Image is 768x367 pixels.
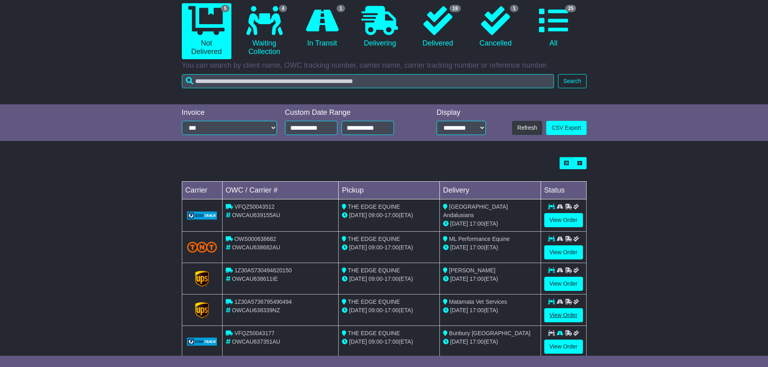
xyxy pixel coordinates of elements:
span: 17:00 [385,307,399,313]
span: [DATE] [450,307,468,313]
a: 1 Cancelled [471,3,520,51]
button: Refresh [512,121,542,135]
a: 1 In Transit [297,3,347,51]
div: (ETA) [443,306,537,315]
span: 1 [337,5,345,12]
div: - (ETA) [342,275,436,283]
a: CSV Export [546,121,586,135]
div: Custom Date Range [285,108,414,117]
span: OWCAU638339NZ [232,307,280,313]
span: VFQZ50043512 [234,203,275,210]
a: 25 All [529,3,578,51]
div: - (ETA) [342,243,436,252]
div: (ETA) [443,220,537,228]
span: [DATE] [349,212,367,218]
div: - (ETA) [342,211,436,220]
span: 5 [221,5,229,12]
span: 1Z30A5730494620150 [234,267,291,274]
span: VFQZ50043177 [234,330,275,336]
td: OWC / Carrier # [222,182,339,199]
span: [GEOGRAPHIC_DATA] Andalusians [443,203,508,218]
div: (ETA) [443,243,537,252]
span: [PERSON_NAME] [449,267,495,274]
span: [DATE] [349,338,367,345]
span: 09:00 [368,338,383,345]
span: THE EDGE EQUINE [348,267,400,274]
div: - (ETA) [342,306,436,315]
span: 17:00 [385,212,399,218]
span: OWCAU638611IE [232,276,278,282]
span: 09:00 [368,276,383,282]
span: [DATE] [450,220,468,227]
span: [DATE] [450,276,468,282]
span: 17:00 [385,338,399,345]
div: Invoice [182,108,277,117]
span: 09:00 [368,307,383,313]
td: Delivery [439,182,541,199]
span: 09:00 [368,244,383,251]
span: OWCAU638682AU [232,244,280,251]
td: Status [541,182,586,199]
div: - (ETA) [342,338,436,346]
p: You can search by client name, OWC tracking number, carrier name, carrier tracking number or refe... [182,61,587,70]
img: GetCarrierServiceLogo [187,338,217,346]
a: View Order [544,213,583,227]
a: View Order [544,308,583,322]
button: Search [558,74,586,88]
span: THE EDGE EQUINE [348,203,400,210]
div: (ETA) [443,338,537,346]
div: Display [437,108,486,117]
span: THE EDGE EQUINE [348,236,400,242]
a: 5 Not Delivered [182,3,231,59]
span: 17:00 [385,276,399,282]
a: View Order [544,277,583,291]
span: [DATE] [349,244,367,251]
span: 19 [450,5,460,12]
div: (ETA) [443,275,537,283]
span: 1 [510,5,518,12]
span: ML Performance Equine [449,236,510,242]
span: 4 [279,5,287,12]
a: View Order [544,340,583,354]
span: THE EDGE EQUINE [348,299,400,305]
span: OWCAU639155AU [232,212,280,218]
span: 17:00 [470,338,484,345]
span: 17:00 [470,276,484,282]
span: 09:00 [368,212,383,218]
span: [DATE] [450,244,468,251]
td: Carrier [182,182,222,199]
span: OWCAU637351AU [232,338,280,345]
span: 17:00 [470,244,484,251]
span: 17:00 [470,307,484,313]
span: [DATE] [349,276,367,282]
a: View Order [544,245,583,259]
a: 19 Delivered [413,3,462,51]
span: OWS000638682 [234,236,276,242]
span: 1Z30A5736795490494 [234,299,291,305]
img: GetCarrierServiceLogo [195,302,209,318]
span: THE EDGE EQUINE [348,330,400,336]
span: 17:00 [470,220,484,227]
span: Bunbury [GEOGRAPHIC_DATA] [449,330,531,336]
span: [DATE] [349,307,367,313]
a: 4 Waiting Collection [239,3,289,59]
span: 25 [565,5,576,12]
img: GetCarrierServiceLogo [187,211,217,220]
td: Pickup [339,182,440,199]
span: [DATE] [450,338,468,345]
img: GetCarrierServiceLogo [195,271,209,287]
a: Delivering [355,3,405,51]
span: Matamata Vet Services [449,299,507,305]
img: TNT_Domestic.png [187,242,217,253]
span: 17:00 [385,244,399,251]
